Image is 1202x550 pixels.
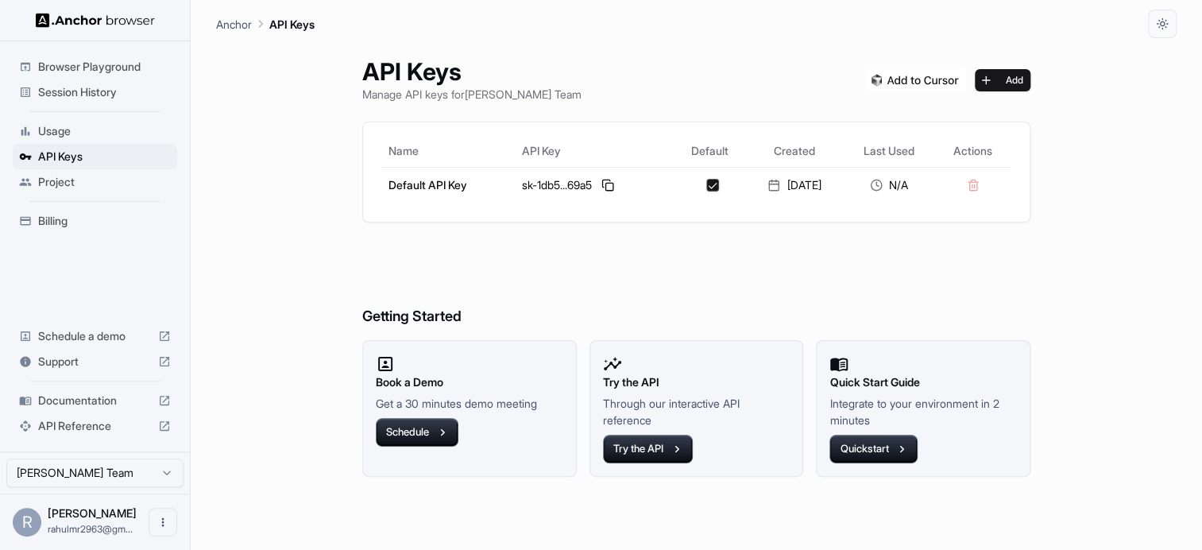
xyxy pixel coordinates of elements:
div: Usage [13,118,177,144]
span: Documentation [38,393,152,409]
nav: breadcrumb [216,15,315,33]
button: Open menu [149,508,177,536]
div: Schedule a demo [13,323,177,349]
h2: Try the API [603,374,790,391]
th: API Key [516,135,673,167]
td: Default API Key [382,167,516,203]
button: Copy API key [598,176,617,195]
h1: API Keys [362,57,582,86]
span: Project [38,174,171,190]
span: Rahul Raut [48,506,137,520]
div: sk-1db5...69a5 [522,176,667,195]
th: Default [673,135,746,167]
span: rahulmr2963@gmail.com [48,523,133,535]
div: API Keys [13,144,177,169]
div: Session History [13,79,177,105]
div: API Reference [13,413,177,439]
span: Support [38,354,152,370]
span: API Reference [38,418,152,434]
div: Browser Playground [13,54,177,79]
button: Quickstart [829,435,918,463]
p: Get a 30 minutes demo meeting [376,395,563,412]
img: Add anchorbrowser MCP server to Cursor [865,69,965,91]
span: Browser Playground [38,59,171,75]
div: Documentation [13,388,177,413]
div: Billing [13,208,177,234]
p: Anchor [216,16,252,33]
span: Billing [38,213,171,229]
th: Actions [935,135,1011,167]
h6: Getting Started [362,242,1030,328]
th: Last Used [842,135,935,167]
button: Schedule [376,418,458,447]
img: Anchor Logo [36,13,155,28]
button: Add [975,69,1030,91]
span: Session History [38,84,171,100]
div: Project [13,169,177,195]
p: API Keys [269,16,315,33]
p: Through our interactive API reference [603,395,790,428]
span: API Keys [38,149,171,165]
div: [DATE] [752,177,836,193]
span: Schedule a demo [38,328,152,344]
p: Integrate to your environment in 2 minutes [829,395,1017,428]
th: Name [382,135,516,167]
h2: Quick Start Guide [829,374,1017,391]
div: Support [13,349,177,374]
p: Manage API keys for [PERSON_NAME] Team [362,86,582,103]
button: Try the API [603,435,693,463]
th: Created [746,135,842,167]
div: N/A [848,177,929,193]
h2: Book a Demo [376,374,563,391]
span: Usage [38,123,171,139]
div: R [13,508,41,536]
